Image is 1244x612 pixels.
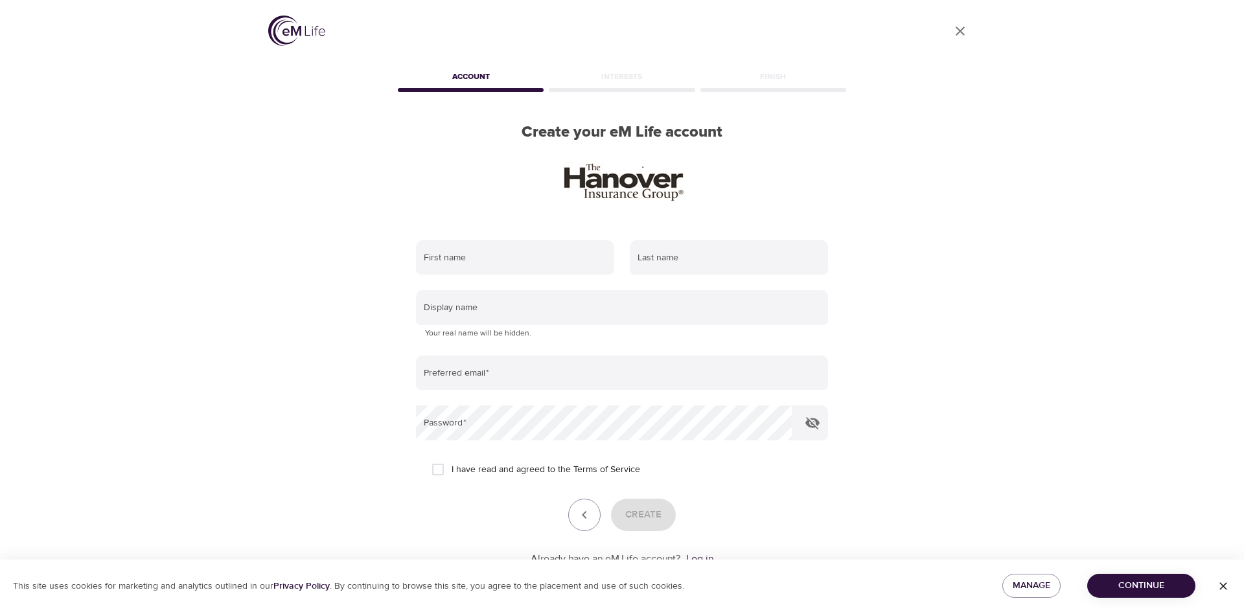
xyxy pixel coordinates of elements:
[686,552,713,565] a: Log in
[531,552,681,567] p: Already have an eM Life account?
[1013,578,1050,594] span: Manage
[945,16,976,47] a: close
[573,463,640,477] a: Terms of Service
[1002,574,1061,598] button: Manage
[1087,574,1195,598] button: Continue
[1098,578,1185,594] span: Continue
[552,157,692,204] img: HIG_wordmrk_k.jpg
[425,327,819,340] p: Your real name will be hidden.
[273,580,330,592] a: Privacy Policy
[268,16,325,46] img: logo
[452,463,640,477] span: I have read and agreed to the
[395,123,849,142] h2: Create your eM Life account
